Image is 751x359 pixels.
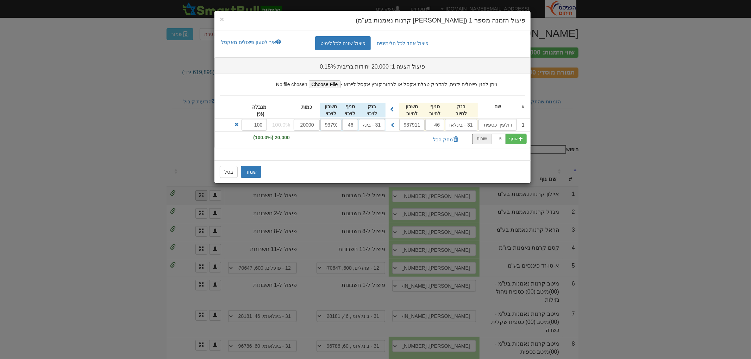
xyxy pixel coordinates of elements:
div: שם [478,103,517,110]
div: כמות [294,103,320,111]
button: שמור [241,166,261,178]
input: 100% [242,119,267,131]
small: שורות [477,136,487,141]
input: סניף [425,119,444,131]
button: Close [220,15,224,23]
span: 20,000 (100.0%) [250,132,293,143]
button: מחק הכל [428,134,463,146]
div: בנק לחיוב [445,103,477,117]
input: חשבון [320,119,342,131]
div: בנק לזיכוי [358,103,386,117]
div: סניף לחיוב [425,103,445,117]
span: × [220,15,224,23]
button: הוסף [505,134,527,144]
div: חשבון לחיוב [399,103,425,117]
a: פיצול אחד לכל הלימיטים [371,36,434,50]
input: חשבון [399,119,425,131]
input: שם בנק [359,119,386,131]
h3: פיצול הצעה 1: 20,000 יחידות בריבית 0.15% [299,64,446,70]
div: חשבון לזיכוי [320,103,342,117]
button: בטל [220,166,238,178]
input: שם גוף [478,119,517,131]
span: 100.0% [272,121,290,128]
span: פיצול הזמנה מספר 1 ([PERSON_NAME] קרנות נאמנות בע"מ) [356,17,525,24]
div: מגבלה (%) [254,103,267,118]
input: שם בנק [445,119,477,131]
a: פיצול שונה לכל לימיט [315,36,371,50]
div: 1 [517,121,525,129]
div: ניתן להזין פיצולים ידנית, להדביק טבלת אקסל או לבחור קובץ אקסל לייבוא - [215,73,530,88]
input: סניף [342,119,358,131]
a: איך לטעון פיצולים מאקסל [217,36,286,48]
div: סניף לזיכוי [342,103,358,117]
div: # [517,103,525,110]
